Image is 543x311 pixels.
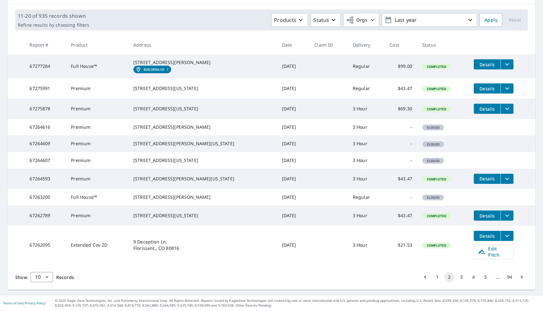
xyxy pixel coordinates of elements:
button: Go to page 94 [505,272,515,282]
div: [STREET_ADDRESS][US_STATE] [133,157,271,164]
button: filesDropdownBtn-67262095 [500,231,513,241]
td: Premium [66,119,128,135]
div: [STREET_ADDRESS][PERSON_NAME][US_STATE] [133,176,271,182]
div: [STREET_ADDRESS][PERSON_NAME] [133,124,271,130]
td: $43.47 [385,78,417,99]
th: Status [417,36,469,54]
div: Show 10 records [30,272,53,282]
td: [DATE] [277,119,310,135]
div: [STREET_ADDRESS][PERSON_NAME] [133,194,271,200]
td: 67264609 [24,135,66,152]
td: [DATE] [277,54,310,78]
div: [STREET_ADDRESS][PERSON_NAME] [133,59,271,66]
p: © 2025 Eagle View Technologies, Inc. and Pictometry International Corp. All Rights Reserved. Repo... [55,298,540,308]
td: [DATE] [277,205,310,226]
button: detailsBtn-67277284 [474,59,500,69]
td: Premium [66,169,128,189]
span: Details [478,213,497,219]
button: Go to page 5 [480,272,491,282]
td: - [385,152,417,169]
span: Completed [423,64,450,69]
td: [DATE] [277,169,310,189]
td: $99.00 [385,54,417,78]
td: 3 Hour [348,99,385,119]
span: Records [56,274,74,280]
button: Orgs [343,13,379,27]
button: Products [271,13,308,27]
button: Go to previous page [420,272,430,282]
p: | [3,301,45,305]
td: 67275991 [24,78,66,99]
span: Details [478,62,497,68]
a: Privacy Policy [25,301,45,305]
button: Go to next page [517,272,527,282]
td: Full House™ [66,189,128,205]
button: Apply [479,13,502,27]
button: Go to page 1 [432,272,442,282]
td: 67277284 [24,54,66,78]
td: 67264616 [24,119,66,135]
em: Building ID [144,68,164,71]
td: Regular [348,189,385,205]
button: detailsBtn-67262789 [474,211,500,221]
div: 10 [30,268,53,286]
div: [STREET_ADDRESS][US_STATE] [133,85,271,92]
td: Premium [66,135,128,152]
td: [DATE] [277,135,310,152]
td: 67262789 [24,205,66,226]
span: Completed [423,243,450,248]
button: detailsBtn-67275878 [474,104,500,114]
p: 11-20 of 935 records shown [18,12,89,20]
td: Premium [66,99,128,119]
a: Terms of Use [3,301,23,305]
span: Closed [423,125,443,130]
td: [DATE] [277,99,310,119]
button: filesDropdownBtn-67275878 [500,104,513,114]
td: 67264593 [24,169,66,189]
td: [DATE] [277,189,310,205]
div: [STREET_ADDRESS][US_STATE] [133,106,271,112]
span: Completed [423,87,450,91]
th: Cost [385,36,417,54]
span: Completed [423,214,450,218]
p: Refine results by choosing filters [18,22,89,28]
td: $43.47 [385,205,417,226]
td: $43.47 [385,169,417,189]
th: Address [128,36,277,54]
td: [DATE] [277,78,310,99]
th: Claim ID [309,36,348,54]
td: 3 Hour [348,169,385,189]
span: Orgs [346,16,367,24]
td: Premium [66,152,128,169]
td: - [385,135,417,152]
span: Details [478,176,497,182]
td: Extended Cov 2D [66,226,128,264]
td: Premium [66,78,128,99]
span: Completed [423,177,450,181]
p: Products [274,16,296,24]
td: Full House™ [66,54,128,78]
button: detailsBtn-67264593 [474,174,500,184]
td: 3 Hour [348,205,385,226]
th: Report # [24,36,66,54]
th: Delivery [348,36,385,54]
span: Details [478,106,497,112]
button: detailsBtn-67262095 [474,231,500,241]
button: Last year [382,13,477,27]
button: filesDropdownBtn-67277284 [500,59,513,69]
p: Status [313,16,329,24]
button: filesDropdownBtn-67264593 [500,174,513,184]
td: Premium [66,205,128,226]
td: Regular [348,54,385,78]
span: Details [478,86,497,92]
div: 9 Deception Ln, Florissant,, CO 80816 [133,239,271,251]
td: 67275878 [24,99,66,119]
button: Go to page 3 [456,272,466,282]
td: $21.53 [385,226,417,264]
button: page 2 [444,272,454,282]
span: Show [15,274,27,280]
div: [STREET_ADDRESS][PERSON_NAME][US_STATE] [133,140,271,147]
span: Edit Pitch [478,246,509,258]
td: - [385,119,417,135]
td: [DATE] [277,152,310,169]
